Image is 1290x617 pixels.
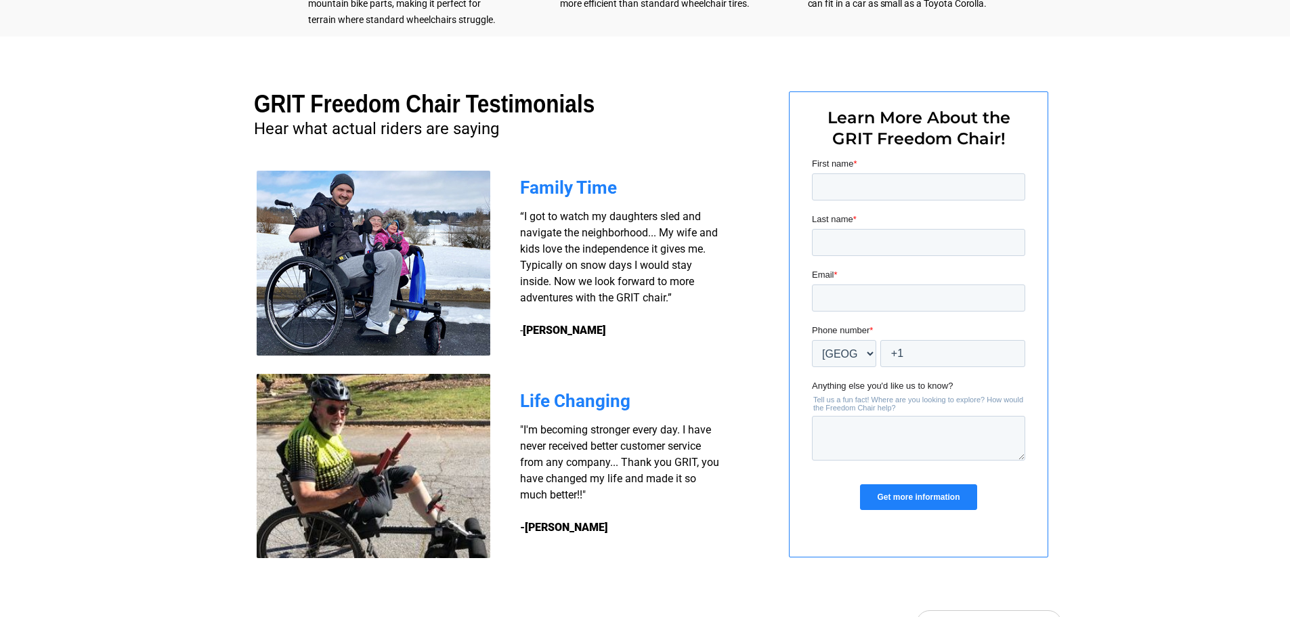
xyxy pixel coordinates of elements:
span: Family Time [520,177,617,198]
span: Life Changing [520,391,630,411]
strong: [PERSON_NAME] [523,324,606,337]
span: Hear what actual riders are saying [254,119,499,138]
span: Learn More About the GRIT Freedom Chair! [827,108,1010,148]
span: "I'm becoming stronger every day. I have never received better customer service from any company.... [520,423,719,501]
span: “I got to watch my daughters sled and navigate the neighborhood... My wife and kids love the inde... [520,210,718,337]
span: GRIT Freedom Chair Testimonials [254,90,595,118]
iframe: Form 0 [812,157,1025,522]
strong: -[PERSON_NAME] [520,521,608,534]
